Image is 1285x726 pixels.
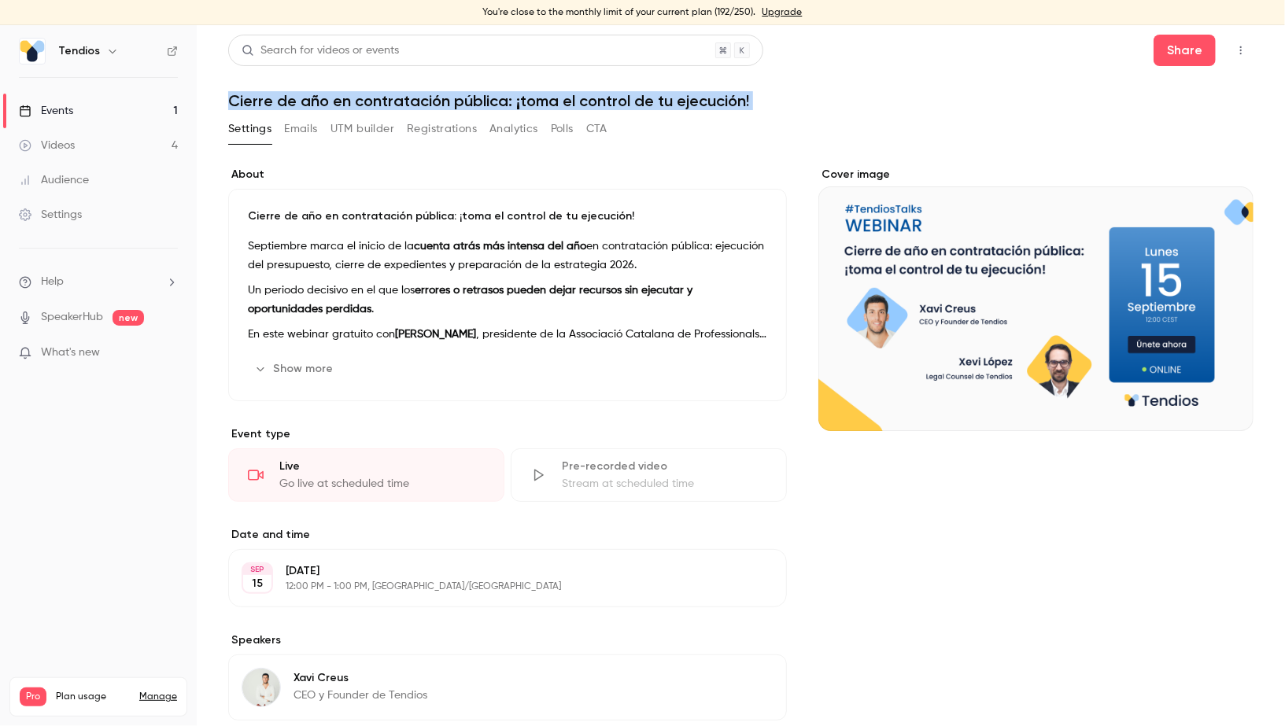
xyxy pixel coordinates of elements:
[562,476,767,492] div: Stream at scheduled time
[279,459,485,474] div: Live
[248,285,692,315] strong: errores o retrasos pueden dejar recursos sin ejecutar y oportunidades perdidas
[284,116,317,142] button: Emails
[228,167,787,182] label: About
[41,345,100,361] span: What's new
[56,691,130,703] span: Plan usage
[489,116,538,142] button: Analytics
[1154,35,1216,66] button: Share
[248,356,342,381] button: Show more
[41,274,64,290] span: Help
[228,426,787,442] p: Event type
[286,563,703,579] p: [DATE]
[330,116,394,142] button: UTM builder
[248,325,767,344] p: En este webinar gratuito con , presidente de la Associació Catalana de Professionals de la Contra...
[242,42,399,59] div: Search for videos or events
[279,476,485,492] div: Go live at scheduled time
[19,103,73,119] div: Events
[228,654,787,720] div: Xavi CreusXavi CreusCEO y Founder de Tendios
[41,309,103,326] a: SpeakerHub
[242,669,280,706] img: Xavi Creus
[248,281,767,319] p: Un periodo decisivo en el que los .
[551,116,574,142] button: Polls
[395,329,476,340] strong: [PERSON_NAME]
[818,167,1254,431] section: Cover image
[19,138,75,153] div: Videos
[414,241,586,252] strong: cuenta atrás más intensa del año
[228,448,504,502] div: LiveGo live at scheduled time
[763,6,803,19] a: Upgrade
[139,691,177,703] a: Manage
[586,116,607,142] button: CTA
[58,43,100,59] h6: Tendios
[252,576,263,591] p: 15
[20,39,45,64] img: Tendios
[228,632,787,648] label: Speakers
[294,670,427,686] p: Xavi Creus
[243,564,271,575] div: SEP
[228,116,271,142] button: Settings
[20,687,46,706] span: Pro
[19,207,82,223] div: Settings
[113,310,144,326] span: new
[286,580,703,593] p: 12:00 PM - 1:00 PM, [GEOGRAPHIC_DATA]/[GEOGRAPHIC_DATA]
[407,116,477,142] button: Registrations
[248,208,767,224] p: Cierre de año en contratación pública: ¡toma el control de tu ejecución!
[511,448,787,502] div: Pre-recorded videoStream at scheduled time
[19,274,178,290] li: help-dropdown-opener
[248,237,767,275] p: Septiembre marca el inicio de la en contratación pública: ejecución del presupuesto, cierre de ex...
[228,91,1254,110] h1: Cierre de año en contratación pública: ¡toma el control de tu ejecución!
[228,527,787,543] label: Date and time
[818,167,1254,182] label: Cover image
[562,459,767,474] div: Pre-recorded video
[294,687,427,703] p: CEO y Founder de Tendios
[19,172,89,188] div: Audience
